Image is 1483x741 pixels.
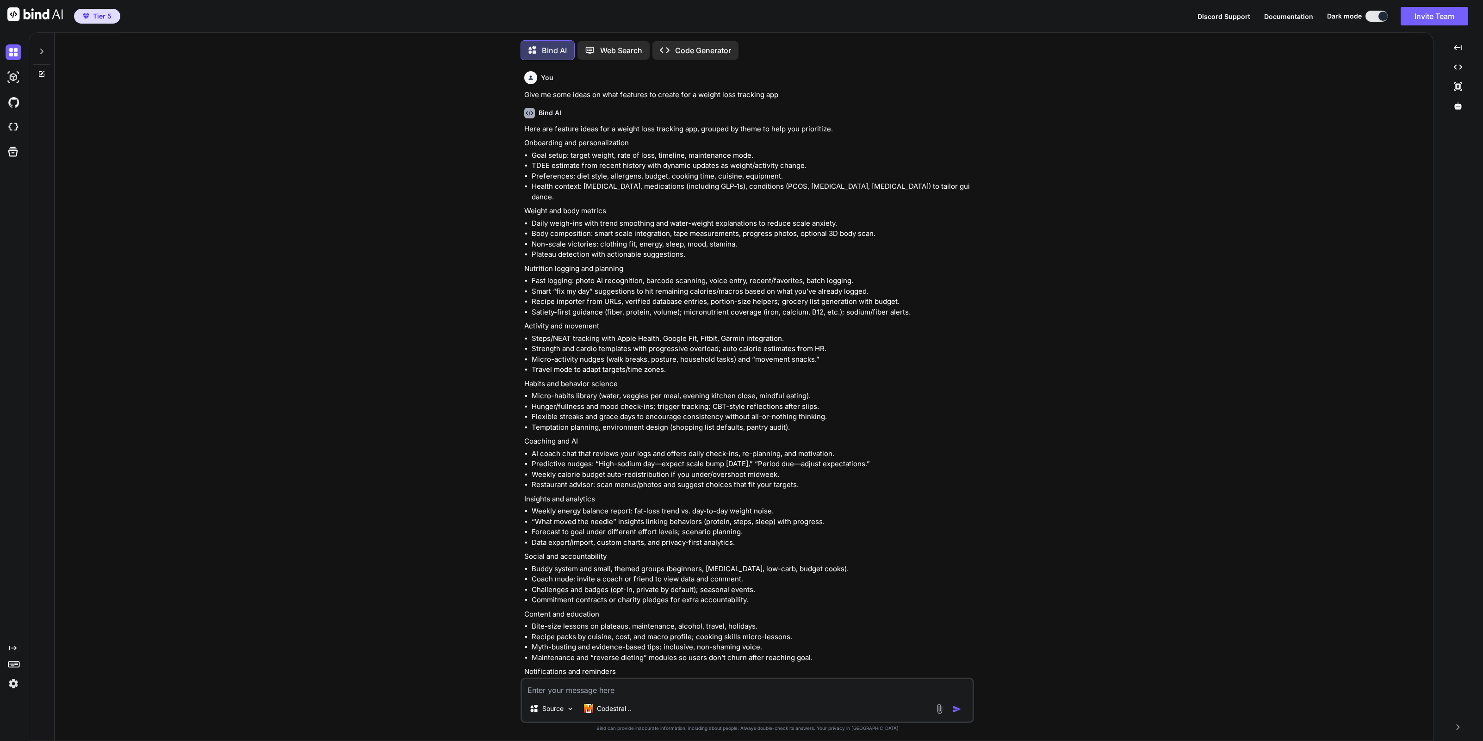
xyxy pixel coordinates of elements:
li: Steps/NEAT tracking with Apple Health, Google Fit, Fitbit, Garmin integration. [532,333,972,344]
span: Documentation [1264,12,1313,20]
p: Content and education [524,609,972,620]
li: Commitment contracts or charity pledges for extra accountability. [532,595,972,605]
p: Habits and behavior science [524,379,972,389]
img: Codestral 25.01 [584,704,593,713]
p: Code Generator [675,45,731,56]
li: Buddy system and small, themed groups (beginners, [MEDICAL_DATA], low-carb, budget cooks). [532,564,972,574]
li: Recipe importer from URLs, verified database entries, portion-size helpers; grocery list generati... [532,296,972,307]
li: Temptation planning, environment design (shopping list defaults, pantry audit). [532,422,972,433]
p: Insights and analytics [524,494,972,505]
img: settings [6,676,21,692]
li: Myth-busting and evidence-based tips; inclusive, non-shaming voice. [532,642,972,653]
li: Body composition: smart scale integration, tape measurements, progress photos, optional 3D body s... [532,228,972,239]
p: Activity and movement [524,321,972,332]
li: Predictive nudges: “High-sodium day—expect scale bump [DATE],” “Period due—adjust expectations.” [532,459,972,469]
li: Coach mode: invite a coach or friend to view data and comment. [532,574,972,585]
li: Data export/import, custom charts, and privacy-first analytics. [532,537,972,548]
li: AI coach chat that reviews your logs and offers daily check-ins, re-planning, and motivation. [532,449,972,459]
button: Documentation [1264,12,1313,21]
li: Micro-habits library (water, veggies per meal, evening kitchen close, mindful eating). [532,391,972,401]
li: Forecast to goal under different effort levels; scenario planning. [532,527,972,537]
li: Micro-activity nudges (walk breaks, posture, household tasks) and “movement snacks.” [532,354,972,365]
li: Travel mode to adapt targets/time zones. [532,364,972,375]
p: Here are feature ideas for a weight loss tracking app, grouped by theme to help you prioritize. [524,124,972,135]
img: premium [83,13,89,19]
li: Plateau detection with actionable suggestions. [532,249,972,260]
p: Nutrition logging and planning [524,264,972,274]
img: Bind AI [7,7,63,21]
li: Challenges and badges (opt-in, private by default); seasonal events. [532,585,972,595]
li: Non-scale victories: clothing fit, energy, sleep, mood, stamina. [532,239,972,250]
span: Dark mode [1327,12,1362,21]
li: Weekly energy balance report: fat-loss trend vs. day-to-day weight noise. [532,506,972,517]
li: Strength and cardio templates with progressive overload; auto calorie estimates from HR. [532,344,972,354]
img: attachment [934,704,945,714]
img: cloudideIcon [6,119,21,135]
p: Give me some ideas on what features to create for a weight loss tracking app [524,90,972,100]
p: Onboarding and personalization [524,138,972,148]
img: githubDark [6,94,21,110]
li: Flexible streaks and grace days to encourage consistency without all-or-nothing thinking. [532,412,972,422]
img: darkAi-studio [6,69,21,85]
p: Coaching and AI [524,436,972,447]
li: Bite-size lessons on plateaus, maintenance, alcohol, travel, holidays. [532,621,972,632]
h6: You [541,73,553,82]
li: Maintenance and “reverse dieting” modules so users don’t churn after reaching goal. [532,653,972,663]
li: Hunger/fullness and mood check-ins; trigger tracking; CBT-style reflections after slips. [532,401,972,412]
p: Web Search [600,45,642,56]
span: Tier 5 [93,12,112,21]
p: Bind can provide inaccurate information, including about people. Always double-check its answers.... [521,725,974,732]
li: Preferences: diet style, allergens, budget, cooking time, cuisine, equipment. [532,171,972,182]
img: icon [952,704,962,714]
li: Weekly calorie budget auto-redistribution if you under/overshoot midweek. [532,469,972,480]
p: Weight and body metrics [524,206,972,216]
p: Source [542,704,564,713]
li: Health context: [MEDICAL_DATA], medications (including GLP‑1s), conditions (PCOS, [MEDICAL_DATA],... [532,181,972,202]
li: Recipe packs by cuisine, cost, and macro profile; cooking skills micro-lessons. [532,632,972,642]
img: darkChat [6,44,21,60]
h6: Bind AI [539,108,561,117]
button: premiumTier 5 [74,9,120,24]
img: Pick Models [566,705,574,713]
button: Invite Team [1401,7,1468,25]
p: Bind AI [542,45,567,56]
li: Daily weigh-ins with trend smoothing and water-weight explanations to reduce scale anxiety. [532,218,972,229]
span: Discord Support [1198,12,1250,20]
li: Satiety-first guidance (fiber, protein, volume); micronutrient coverage (iron, calcium, B12, etc.... [532,307,972,318]
p: Notifications and reminders [524,667,972,677]
li: Smart “fix my day” suggestions to hit remaining calories/macros based on what you’ve already logged. [532,286,972,297]
p: Codestral .. [597,704,632,713]
li: “What moved the needle” insights linking behaviors (protein, steps, sleep) with progress. [532,517,972,527]
li: Restaurant advisor: scan menus/photos and suggest choices that fit your targets. [532,480,972,490]
p: Social and accountability [524,551,972,562]
li: Fast logging: photo AI recognition, barcode scanning, voice entry, recent/favorites, batch logging. [532,276,972,286]
li: TDEE estimate from recent history with dynamic updates as weight/activity change. [532,161,972,171]
li: Goal setup: target weight, rate of loss, timeline, maintenance mode. [532,150,972,161]
button: Discord Support [1198,12,1250,21]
